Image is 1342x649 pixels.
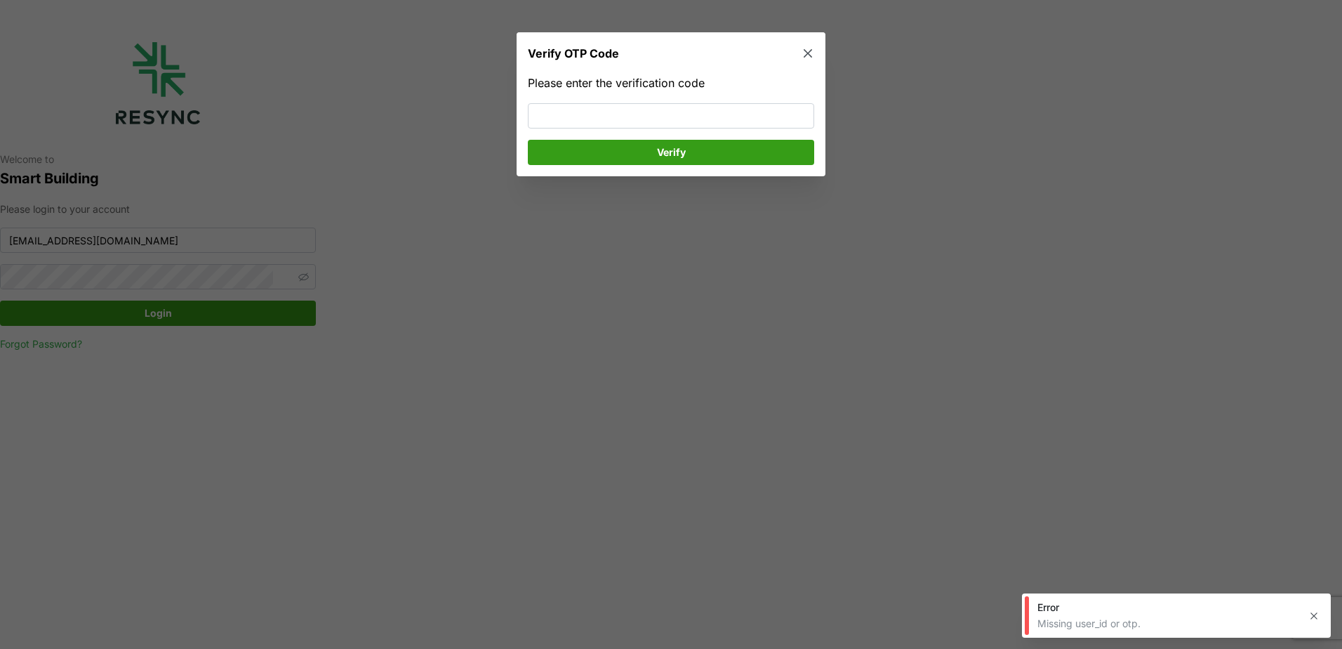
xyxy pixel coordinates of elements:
button: Verify [528,140,814,165]
span: Verify [657,140,686,164]
div: Error [1037,601,1297,615]
p: Verify OTP Code [528,45,619,63]
div: Missing user_id or otp. [1037,617,1297,631]
p: Please enter the verification code [528,74,814,92]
